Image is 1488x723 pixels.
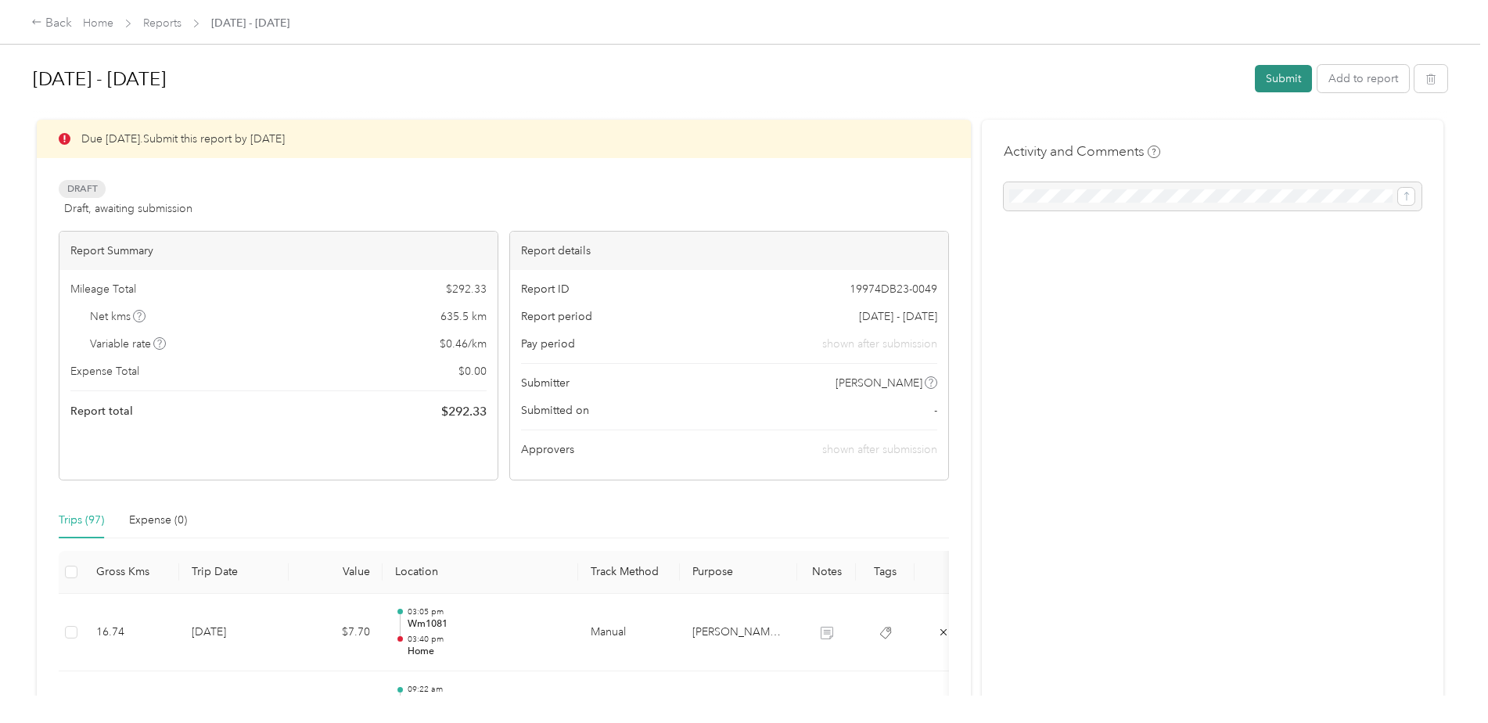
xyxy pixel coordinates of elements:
[70,363,139,379] span: Expense Total
[446,281,487,297] span: $ 292.33
[521,441,574,458] span: Approvers
[822,443,937,456] span: shown after submission
[797,551,856,594] th: Notes
[859,308,937,325] span: [DATE] - [DATE]
[1255,65,1312,92] button: Submit
[59,232,498,270] div: Report Summary
[1317,65,1409,92] button: Add to report
[1004,142,1160,161] h4: Activity and Comments
[383,551,578,594] th: Location
[578,551,680,594] th: Track Method
[59,512,104,529] div: Trips (97)
[440,308,487,325] span: 635.5 km
[179,594,289,672] td: [DATE]
[70,281,136,297] span: Mileage Total
[441,402,487,421] span: $ 292.33
[83,16,113,30] a: Home
[289,594,383,672] td: $7.70
[521,375,570,391] span: Submitter
[408,634,566,645] p: 03:40 pm
[143,16,182,30] a: Reports
[521,336,575,352] span: Pay period
[850,281,937,297] span: 19974DB23-0049
[64,200,192,217] span: Draft, awaiting submission
[211,15,289,31] span: [DATE] - [DATE]
[408,617,566,631] p: Wm1081
[289,551,383,594] th: Value
[129,512,187,529] div: Expense (0)
[836,375,922,391] span: [PERSON_NAME]
[84,594,179,672] td: 16.74
[90,308,146,325] span: Net kms
[680,551,797,594] th: Purpose
[510,232,948,270] div: Report details
[408,684,566,695] p: 09:22 am
[521,281,570,297] span: Report ID
[680,594,797,672] td: Acosta Canada
[458,363,487,379] span: $ 0.00
[70,403,133,419] span: Report total
[521,402,589,419] span: Submitted on
[31,14,72,33] div: Back
[90,336,167,352] span: Variable rate
[37,120,971,158] div: Due [DATE]. Submit this report by [DATE]
[440,336,487,352] span: $ 0.46 / km
[1400,635,1488,723] iframe: Everlance-gr Chat Button Frame
[408,606,566,617] p: 03:05 pm
[179,551,289,594] th: Trip Date
[408,695,566,709] p: [PERSON_NAME][STREET_ADDRESS][PERSON_NAME]
[408,645,566,659] p: Home
[934,402,937,419] span: -
[822,336,937,352] span: shown after submission
[84,551,179,594] th: Gross Kms
[578,594,680,672] td: Manual
[521,308,592,325] span: Report period
[856,551,915,594] th: Tags
[59,180,106,198] span: Draft
[33,60,1244,98] h1: Aug 1 - 31, 2025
